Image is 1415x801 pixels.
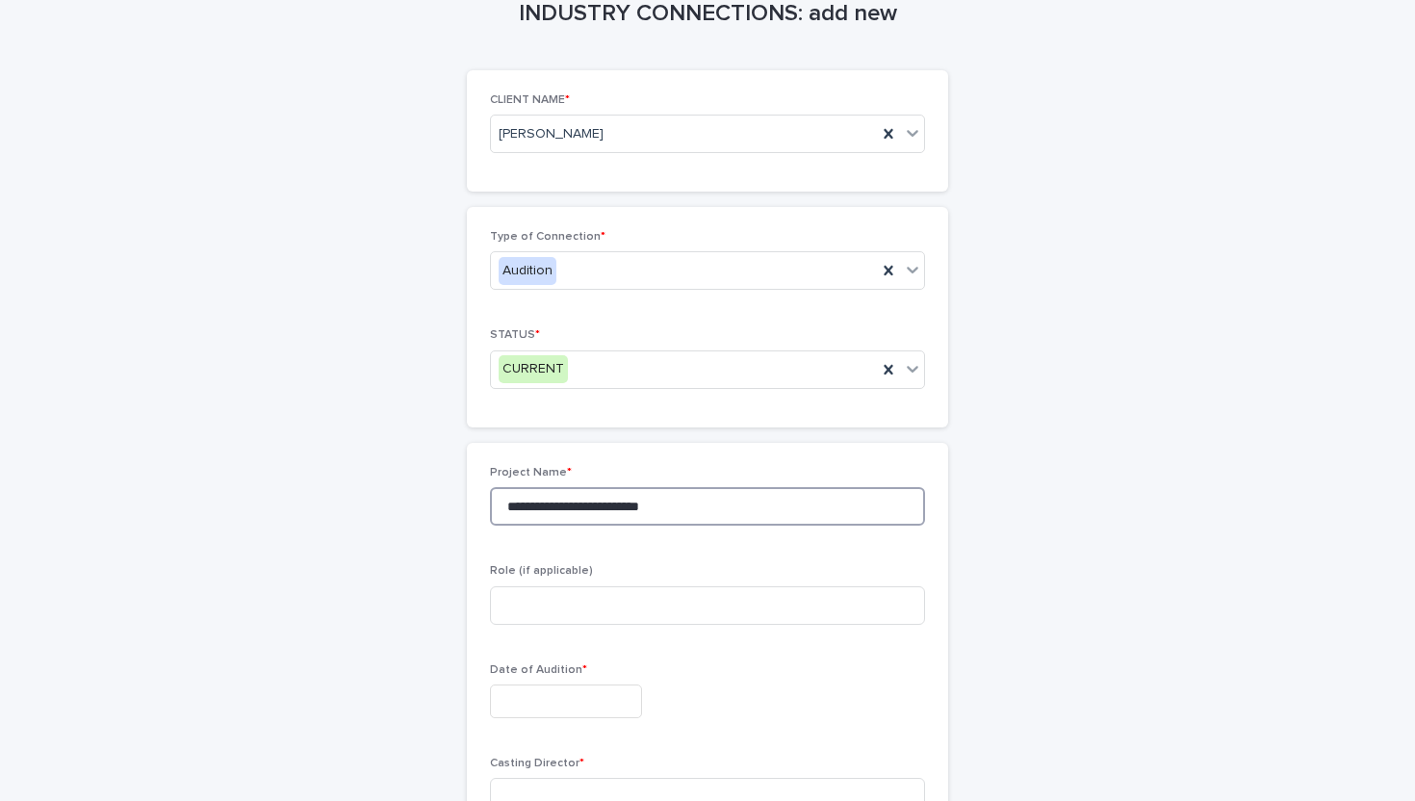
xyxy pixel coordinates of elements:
span: [PERSON_NAME] [499,124,604,144]
span: Type of Connection [490,231,605,243]
span: CLIENT NAME [490,94,570,106]
div: Audition [499,257,556,285]
span: Role (if applicable) [490,565,593,577]
span: Date of Audition [490,664,587,676]
span: Project Name [490,467,572,478]
div: CURRENT [499,355,568,383]
span: Casting Director [490,758,584,769]
span: STATUS [490,329,540,341]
